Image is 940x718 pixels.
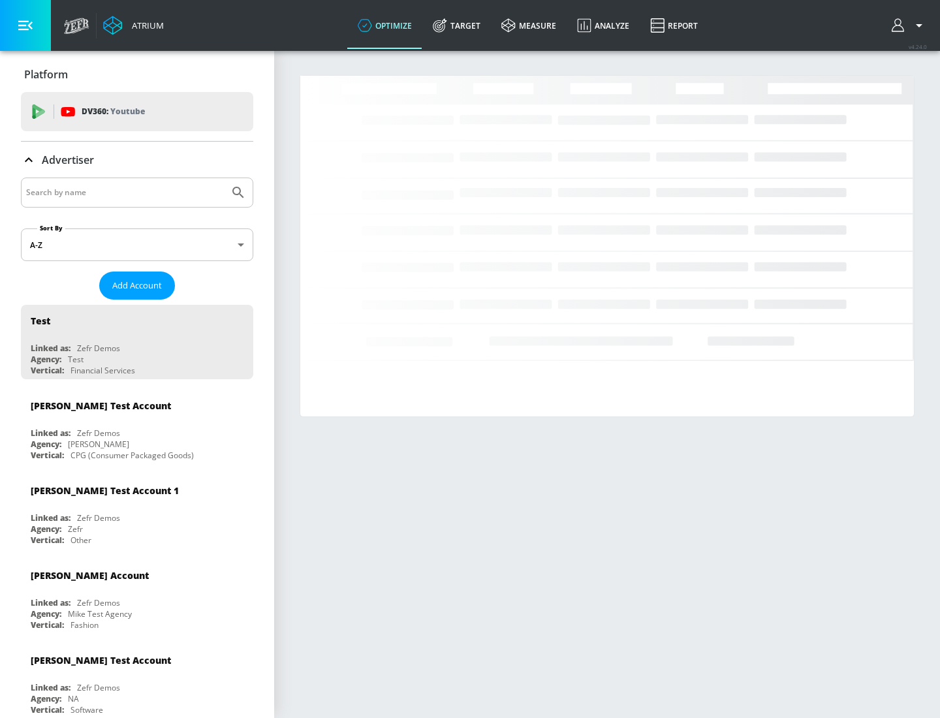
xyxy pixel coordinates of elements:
[68,693,79,704] div: NA
[42,153,94,167] p: Advertiser
[31,569,149,582] div: [PERSON_NAME] Account
[37,224,65,232] label: Sort By
[103,16,164,35] a: Atrium
[31,654,171,666] div: [PERSON_NAME] Test Account
[31,484,179,497] div: [PERSON_NAME] Test Account 1
[26,184,224,201] input: Search by name
[21,305,253,379] div: TestLinked as:Zefr DemosAgency:TestVertical:Financial Services
[31,535,64,546] div: Vertical:
[68,439,129,450] div: [PERSON_NAME]
[31,315,50,327] div: Test
[24,67,68,82] p: Platform
[31,512,70,523] div: Linked as:
[112,278,162,293] span: Add Account
[127,20,164,31] div: Atrium
[77,597,120,608] div: Zefr Demos
[99,272,175,300] button: Add Account
[68,608,132,619] div: Mike Test Agency
[31,428,70,439] div: Linked as:
[347,2,422,49] a: optimize
[21,56,253,93] div: Platform
[31,704,64,715] div: Vertical:
[21,228,253,261] div: A-Z
[31,619,64,631] div: Vertical:
[70,619,99,631] div: Fashion
[68,523,83,535] div: Zefr
[70,535,91,546] div: Other
[31,693,61,704] div: Agency:
[21,475,253,549] div: [PERSON_NAME] Test Account 1Linked as:Zefr DemosAgency:ZefrVertical:Other
[31,365,64,376] div: Vertical:
[491,2,567,49] a: measure
[21,390,253,464] div: [PERSON_NAME] Test AccountLinked as:Zefr DemosAgency:[PERSON_NAME]Vertical:CPG (Consumer Packaged...
[21,142,253,178] div: Advertiser
[31,682,70,693] div: Linked as:
[77,512,120,523] div: Zefr Demos
[640,2,708,49] a: Report
[70,704,103,715] div: Software
[31,439,61,450] div: Agency:
[68,354,84,365] div: Test
[21,559,253,634] div: [PERSON_NAME] AccountLinked as:Zefr DemosAgency:Mike Test AgencyVertical:Fashion
[31,450,64,461] div: Vertical:
[77,428,120,439] div: Zefr Demos
[31,354,61,365] div: Agency:
[82,104,145,119] p: DV360:
[909,43,927,50] span: v 4.24.0
[31,399,171,412] div: [PERSON_NAME] Test Account
[31,608,61,619] div: Agency:
[70,450,194,461] div: CPG (Consumer Packaged Goods)
[31,343,70,354] div: Linked as:
[31,597,70,608] div: Linked as:
[70,365,135,376] div: Financial Services
[110,104,145,118] p: Youtube
[21,92,253,131] div: DV360: Youtube
[31,523,61,535] div: Agency:
[77,682,120,693] div: Zefr Demos
[77,343,120,354] div: Zefr Demos
[567,2,640,49] a: Analyze
[422,2,491,49] a: Target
